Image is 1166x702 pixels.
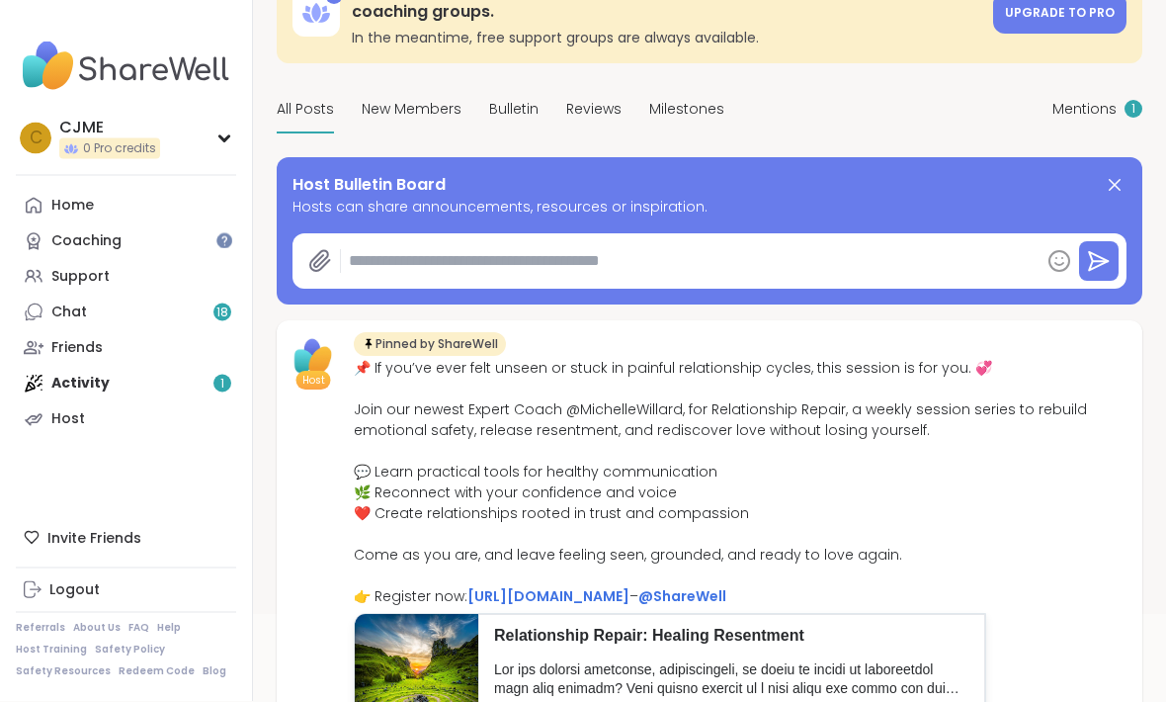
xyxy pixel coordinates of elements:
[302,374,325,389] span: Host
[51,196,94,216] div: Home
[157,621,181,635] a: Help
[16,520,236,556] div: Invite Friends
[51,303,87,322] div: Chat
[16,32,236,101] img: ShareWell Nav Logo
[292,174,446,198] span: Host Bulletin Board
[95,643,165,657] a: Safety Policy
[638,587,726,607] a: @ShareWell
[49,580,100,600] div: Logout
[292,198,1126,219] span: Hosts can share announcements, resources or inspiration.
[277,100,334,121] span: All Posts
[203,664,226,678] a: Blog
[1131,102,1135,119] span: 1
[489,100,539,121] span: Bulletin
[16,621,65,635] a: Referrals
[216,233,232,249] iframe: Spotlight
[467,587,629,607] a: [URL][DOMAIN_NAME]
[51,338,103,358] div: Friends
[128,621,149,635] a: FAQ
[59,117,160,138] div: CJME
[16,330,236,366] a: Friends
[1052,100,1117,121] span: Mentions
[494,626,969,648] p: Relationship Repair: Healing Resentment
[289,333,338,383] img: ShareWell
[83,140,156,157] span: 0 Pro credits
[354,333,506,357] div: Pinned by ShareWell
[30,126,42,151] span: C
[216,305,228,321] span: 18
[16,259,236,295] a: Support
[16,643,87,657] a: Host Training
[362,100,461,121] span: New Members
[16,188,236,223] a: Home
[16,664,111,678] a: Safety Resources
[16,572,236,608] a: Logout
[566,100,622,121] span: Reviews
[354,359,1130,608] div: 📌 If you’ve ever felt unseen or stuck in painful relationship cycles, this session is for you. 💞 ...
[352,29,981,48] h3: In the meantime, free support groups are always available.
[51,267,110,287] div: Support
[119,664,195,678] a: Redeem Code
[1005,5,1115,22] span: Upgrade to Pro
[494,661,969,700] p: Lor ips dolorsi ametconse, adipiscingeli, se doeiu te incidi ut laboreetdol magn aliq enimadm? Ve...
[649,100,724,121] span: Milestones
[16,401,236,437] a: Host
[16,295,236,330] a: Chat18
[16,223,236,259] a: Coaching
[73,621,121,635] a: About Us
[51,231,122,251] div: Coaching
[51,409,85,429] div: Host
